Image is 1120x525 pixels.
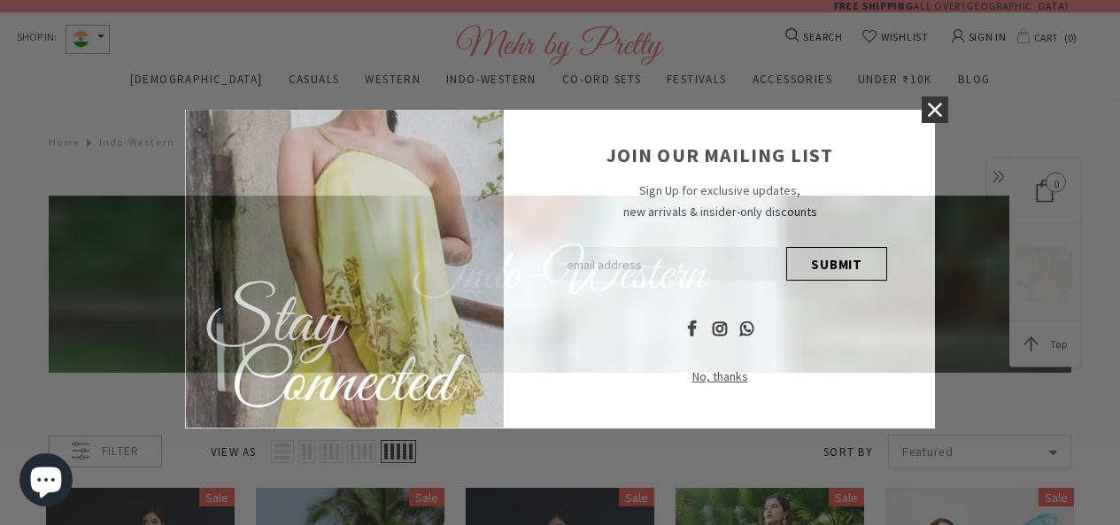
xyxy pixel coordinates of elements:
[623,182,817,220] span: Sign Up for exclusive updates, new arrivals & insider-only discounts
[606,143,833,167] span: JOIN OUR MAILING LIST
[692,368,748,384] span: No, thanks
[14,453,78,511] inbox-online-store-chat: Shopify online store chat
[552,247,777,281] input: Email Address
[786,247,887,281] input: Submit
[922,97,948,123] a: Close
